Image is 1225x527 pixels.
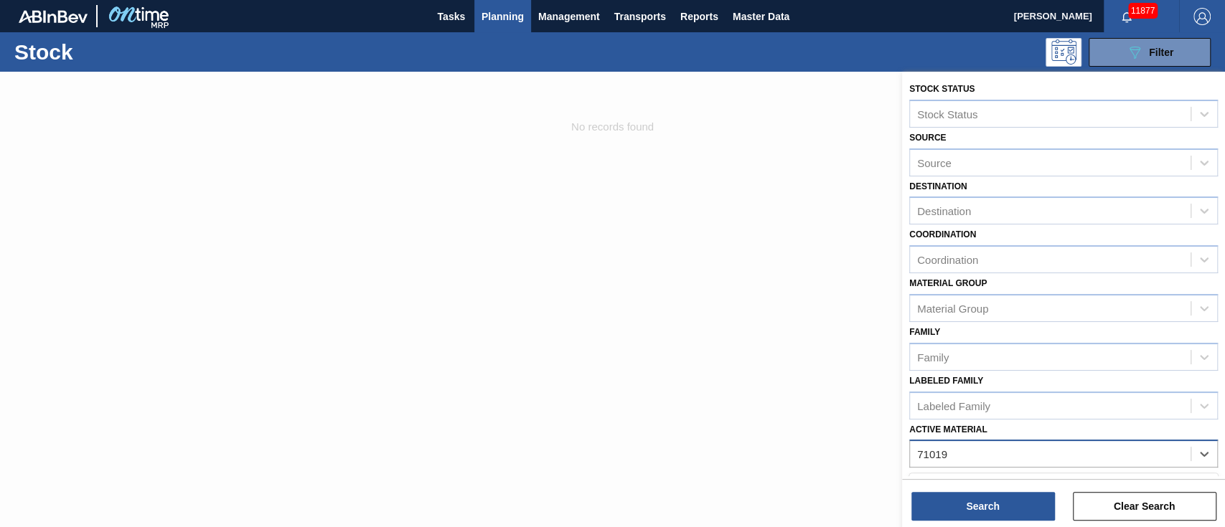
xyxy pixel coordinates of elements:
div: Family [917,351,949,363]
label: Family [909,327,940,337]
div: Coordination [917,254,978,266]
button: Filter [1089,38,1211,67]
div: Programming: no user selected [1046,38,1081,67]
label: Labeled Family [909,376,983,386]
img: TNhmsLtSVTkK8tSr43FrP2fwEKptu5GPRR3wAAAABJRU5ErkJggg== [19,10,88,23]
span: Management [538,8,600,25]
span: Master Data [733,8,789,25]
button: Notifications [1104,6,1150,27]
span: Filter [1149,47,1173,58]
div: Stock Status [917,108,977,120]
div: Destination [917,205,971,217]
label: Destination [909,181,967,191]
div: Material Group [917,302,988,314]
label: Coordination [909,229,976,239]
div: Labeled Family [917,399,990,412]
label: Source [909,133,946,143]
h1: Stock [14,44,225,60]
label: Material Group [909,278,987,288]
div: Source [917,156,952,168]
label: Active Material [909,424,987,435]
span: Transports [614,8,666,25]
img: Logout [1193,8,1211,25]
span: 11877 [1128,3,1158,19]
span: Planning [482,8,524,25]
span: Tasks [436,8,467,25]
label: Stock Status [909,84,975,94]
span: Reports [680,8,718,25]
